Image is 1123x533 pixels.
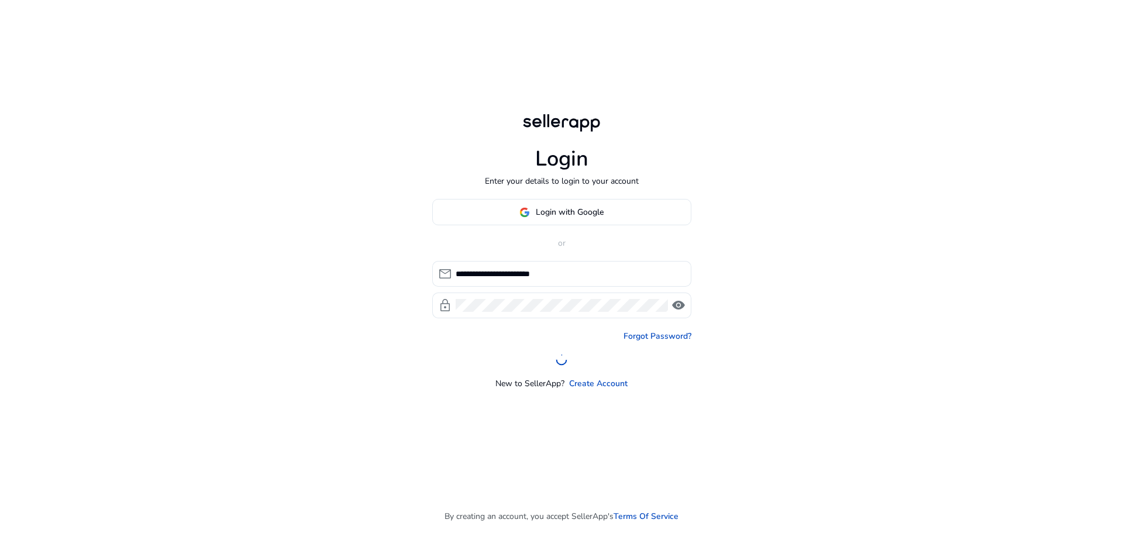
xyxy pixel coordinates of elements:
span: mail [438,267,452,281]
p: Enter your details to login to your account [485,175,639,187]
span: Login with Google [536,206,604,218]
a: Forgot Password? [623,330,691,342]
p: or [432,237,691,249]
button: Login with Google [432,199,691,225]
p: New to SellerApp? [495,377,564,390]
a: Create Account [569,377,628,390]
img: google-logo.svg [519,207,530,218]
a: Terms Of Service [614,510,678,522]
h1: Login [535,146,588,171]
span: visibility [671,298,685,312]
span: lock [438,298,452,312]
